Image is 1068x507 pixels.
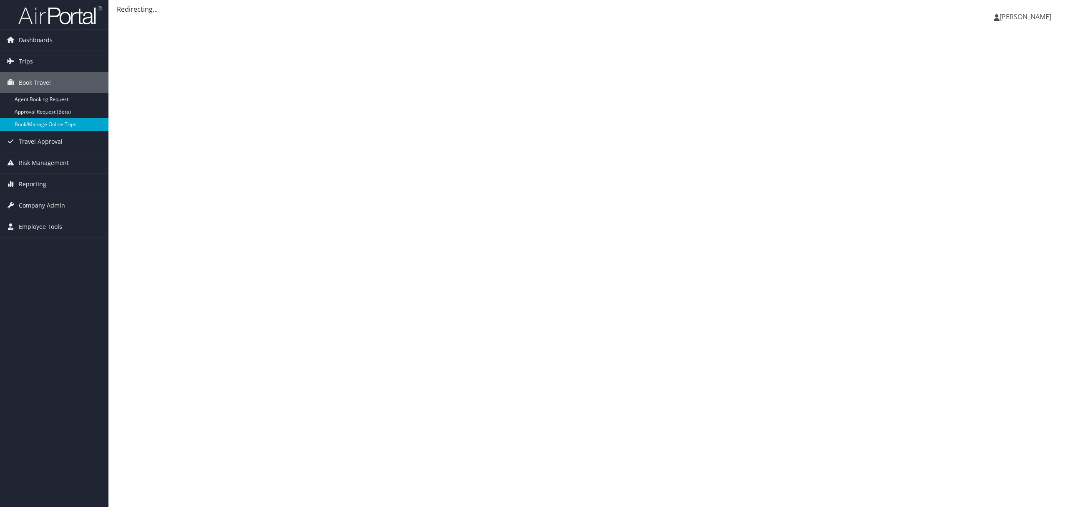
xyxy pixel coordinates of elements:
[117,4,1060,14] div: Redirecting...
[994,4,1060,29] a: [PERSON_NAME]
[19,131,63,152] span: Travel Approval
[19,51,33,72] span: Trips
[19,72,51,93] span: Book Travel
[18,5,102,25] img: airportal-logo.png
[19,216,62,237] span: Employee Tools
[19,174,46,195] span: Reporting
[1000,12,1051,21] span: [PERSON_NAME]
[19,152,69,173] span: Risk Management
[19,195,65,216] span: Company Admin
[19,30,53,51] span: Dashboards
